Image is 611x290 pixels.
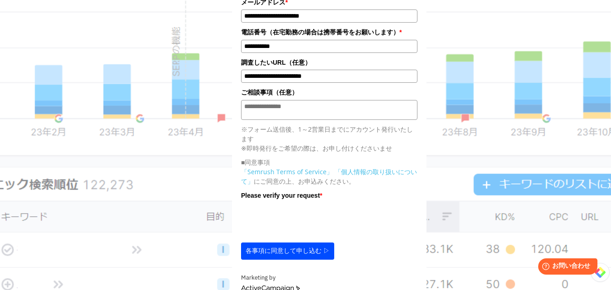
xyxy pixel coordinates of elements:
[241,27,417,37] label: 電話番号（在宅勤務の場合は携帯番号をお願いします）
[241,242,334,260] button: 各事項に同意して申し込む ▷
[241,87,417,97] label: ご相談事項（任意）
[241,190,417,200] label: Please verify your request
[241,57,417,67] label: 調査したいURL（任意）
[241,167,333,176] a: 「Semrush Terms of Service」
[241,203,379,238] iframe: reCAPTCHA
[241,273,417,283] div: Marketing by
[241,167,417,185] a: 「個人情報の取り扱いについて」
[241,167,417,186] p: にご同意の上、お申込みください。
[241,157,417,167] p: ■同意事項
[530,255,601,280] iframe: Help widget launcher
[241,124,417,153] p: ※フォーム送信後、1～2営業日までにアカウント発行いたします ※即時発行をご希望の際は、お申し付けくださいませ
